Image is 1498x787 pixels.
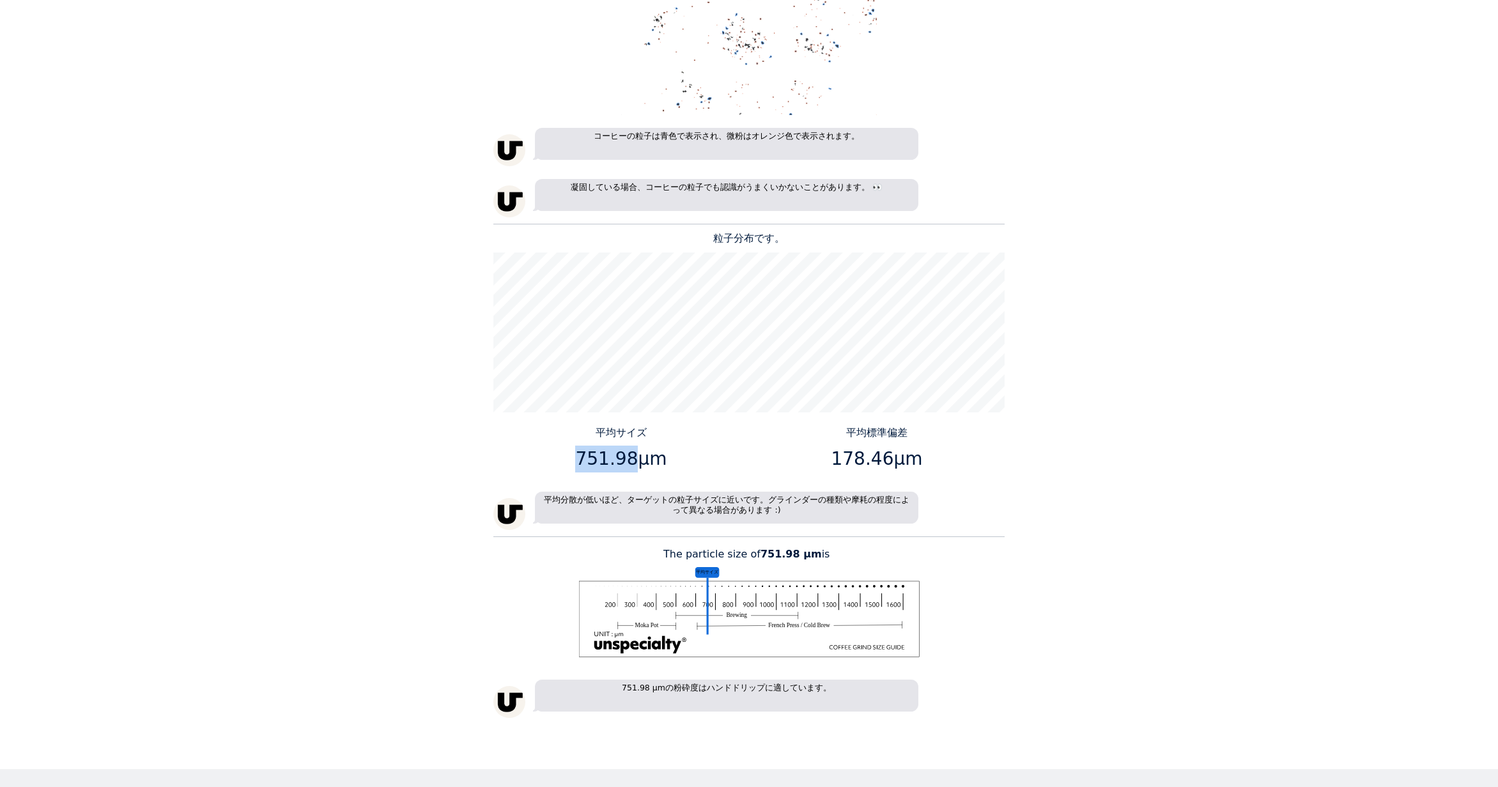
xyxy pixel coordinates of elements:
[761,548,822,560] b: 751.98 μm
[696,569,719,575] tspan: 平均サイズ
[498,446,745,472] p: 751.98μm
[493,547,1005,562] p: The particle size of is
[498,425,745,440] p: 平均サイズ
[754,425,1000,440] p: 平均標準偏差
[535,128,918,160] p: コーヒーの粒子は青色で表示され、微粉はオレンジ色で表示されます。
[493,185,525,217] img: unspecialty-logo
[535,680,918,712] p: 751.98 µmの粉砕度はハンドドリップに適しています。
[754,446,1000,472] p: 178.46μm
[535,492,918,524] p: 平均分散が低いほど、ターゲットの粒子サイズに近いです。グラインダーの種類や摩耗の程度によって異なる場合があります :)
[493,231,1005,246] p: 粒子分布です。
[493,498,525,530] img: unspecialty-logo
[535,179,918,211] p: 凝固している場合、コーヒーの粒子でも認識がうまくいかないことがあります。 👀
[493,686,525,718] img: unspecialty-logo
[493,134,525,166] img: unspecialty-logo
